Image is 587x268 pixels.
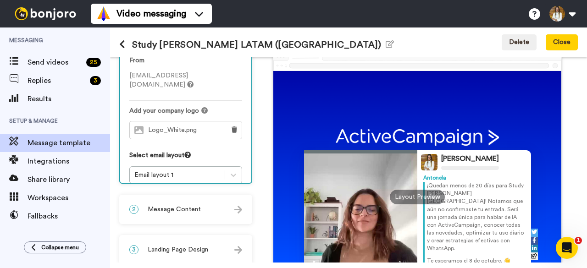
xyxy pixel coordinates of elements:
div: Email layout 1 [134,170,220,180]
label: From [129,56,144,66]
span: [EMAIL_ADDRESS][DOMAIN_NAME] [129,72,194,88]
img: arrow.svg [234,206,242,213]
span: 3 [129,245,138,254]
div: Select email layout [129,151,242,166]
span: Workspaces [28,192,110,203]
img: bj-logo-header-white.svg [11,7,80,20]
div: [PERSON_NAME] [441,154,499,163]
div: Antonela [423,174,525,182]
span: Video messaging [116,7,186,20]
span: Landing Page Design [148,245,208,254]
span: Replies [28,75,86,86]
button: Close [546,34,578,51]
img: vm-color.svg [96,6,111,21]
p: ¡Quedan menos de 20 días para Study [PERSON_NAME] [GEOGRAPHIC_DATA]! Notamos que aún no confirmas... [427,182,525,252]
button: Delete [502,34,537,51]
span: Collapse menu [41,244,79,251]
span: Share library [28,174,110,185]
span: Message Content [148,205,201,214]
img: Profile Image [421,154,437,170]
img: arrow.svg [234,246,242,254]
button: Collapse menu [24,241,86,253]
p: Te esperamos el 8 de octubre. 👋 [427,257,525,265]
span: Logo_White.png [148,126,201,134]
h1: Study [PERSON_NAME] LATAM ([GEOGRAPHIC_DATA]) [119,39,394,50]
iframe: Intercom live chat [556,237,578,259]
div: Layout Preview [390,190,445,204]
span: Message template [28,137,110,148]
div: 3Landing Page Design [119,235,252,264]
div: 2Message Content [119,195,252,224]
span: Results [28,93,110,104]
span: Integrations [28,156,110,167]
span: 2 [129,205,138,214]
div: 25 [86,58,101,67]
div: 3 [90,76,101,85]
span: Send videos [28,57,83,68]
span: Add your company logo [129,106,199,115]
img: 548b2e8a-f7b4-481f-9919-25a2f52a143b [336,129,498,146]
span: 1 [575,237,582,244]
span: Fallbacks [28,211,110,222]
